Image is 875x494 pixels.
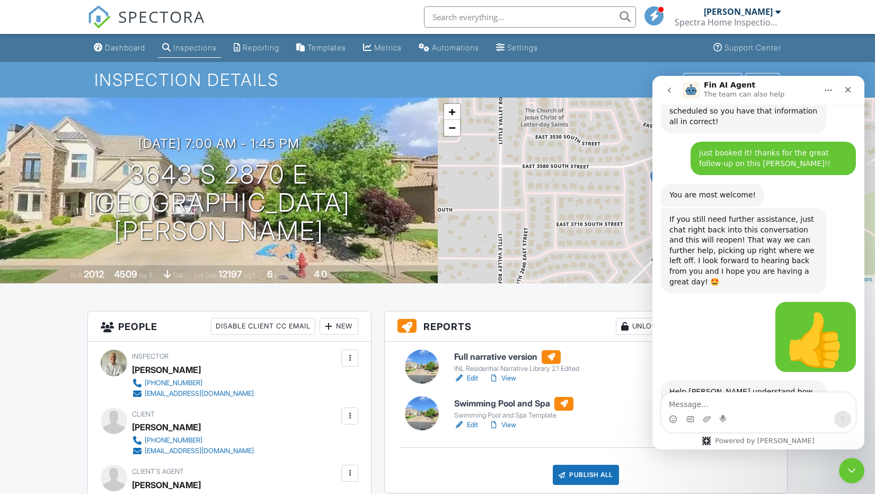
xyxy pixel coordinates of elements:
[385,311,786,342] h3: Reports
[132,388,254,399] a: [EMAIL_ADDRESS][DOMAIN_NAME]
[553,465,619,485] div: Publish All
[173,43,217,52] div: Inspections
[704,6,773,17] div: [PERSON_NAME]
[145,389,254,398] div: [EMAIL_ADDRESS][DOMAIN_NAME]
[132,419,201,435] div: [PERSON_NAME]
[132,410,155,418] span: Client
[275,271,304,279] span: bedrooms
[359,38,406,58] a: Metrics
[132,477,201,493] a: [PERSON_NAME]
[211,318,315,335] div: Disable Client CC Email
[489,420,516,430] a: View
[448,105,455,118] span: +
[145,447,254,455] div: [EMAIL_ADDRESS][DOMAIN_NAME]
[314,268,327,280] div: 4.0
[492,38,542,58] a: Settings
[307,43,346,52] div: Templates
[229,38,284,58] a: Reporting
[454,397,573,420] a: Swimming Pool and Spa Swimming Pool and Spa Template
[87,14,205,37] a: SPECTORA
[218,268,242,280] div: 12197
[17,161,421,245] h1: 3643 S 2870 E [GEOGRAPHIC_DATA][PERSON_NAME]
[444,104,460,120] a: Zoom in
[424,6,636,28] input: Search everything...
[432,43,479,52] div: Automations
[414,38,483,58] a: Automations (Basic)
[195,271,217,279] span: Lot Size
[454,411,573,420] div: Swimming Pool and Spa Template
[746,73,780,87] div: More
[145,436,202,445] div: [PHONE_NUMBER]
[454,350,579,374] a: Full narrative version INL Residential Narrative Library 2.1 Edited
[84,268,104,280] div: 2012
[88,311,371,342] h3: People
[138,136,299,151] h3: [DATE] 7:00 am - 1:45 pm
[448,121,455,134] span: −
[267,268,273,280] div: 6
[454,373,478,384] a: Edit
[90,38,149,58] a: Dashboard
[454,365,579,373] div: INL Residential Narrative Library 2.1 Edited
[507,43,538,52] div: Settings
[683,73,742,87] div: Client View
[87,5,111,29] img: The Best Home Inspection Software - Spectora
[105,43,145,52] div: Dashboard
[292,38,350,58] a: Templates
[132,352,169,360] span: Inspector
[132,467,184,475] span: Client's Agent
[118,5,205,28] span: SPECTORA
[94,71,781,89] h1: Inspection Details
[444,120,460,136] a: Zoom out
[173,271,184,279] span: slab
[132,378,254,388] a: [PHONE_NUMBER]
[454,420,478,430] a: Edit
[244,271,257,279] span: sq.ft.
[489,373,516,384] a: View
[158,38,221,58] a: Inspections
[709,38,785,58] a: Support Center
[616,318,676,335] div: Unlocked
[374,43,402,52] div: Metrics
[243,43,279,52] div: Reporting
[139,271,154,279] span: sq. ft.
[675,17,781,28] div: Spectra Home Inspection, LLC
[70,271,82,279] span: Built
[320,318,358,335] div: New
[132,435,254,446] a: [PHONE_NUMBER]
[329,271,359,279] span: bathrooms
[454,397,573,411] h6: Swimming Pool and Spa
[454,350,579,364] h6: Full narrative version
[114,268,137,280] div: 4509
[145,379,202,387] div: [PHONE_NUMBER]
[839,458,864,483] iframe: Intercom live chat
